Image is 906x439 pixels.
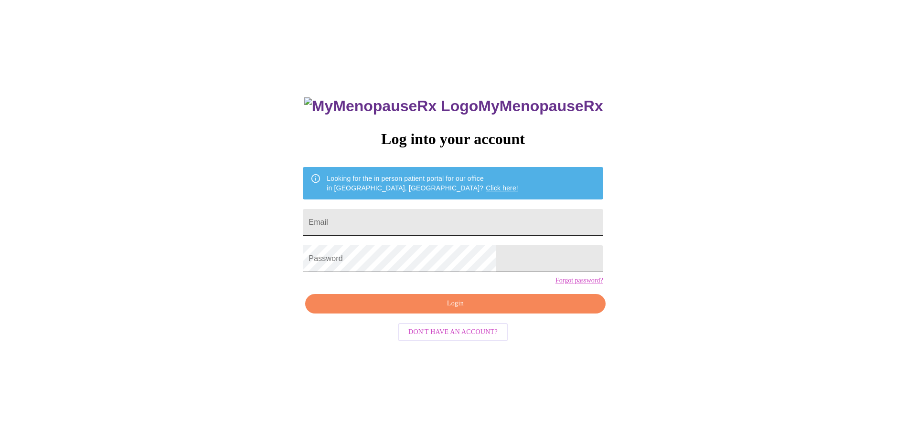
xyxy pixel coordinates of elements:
h3: MyMenopauseRx [304,97,603,115]
button: Don't have an account? [398,323,508,342]
h3: Log into your account [303,130,603,148]
span: Don't have an account? [408,326,498,338]
img: MyMenopauseRx Logo [304,97,478,115]
a: Don't have an account? [395,327,511,335]
a: Click here! [486,184,518,192]
span: Login [316,298,594,310]
div: Looking for the in person patient portal for our office in [GEOGRAPHIC_DATA], [GEOGRAPHIC_DATA]? [327,170,518,197]
button: Login [305,294,605,314]
a: Forgot password? [555,277,603,284]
